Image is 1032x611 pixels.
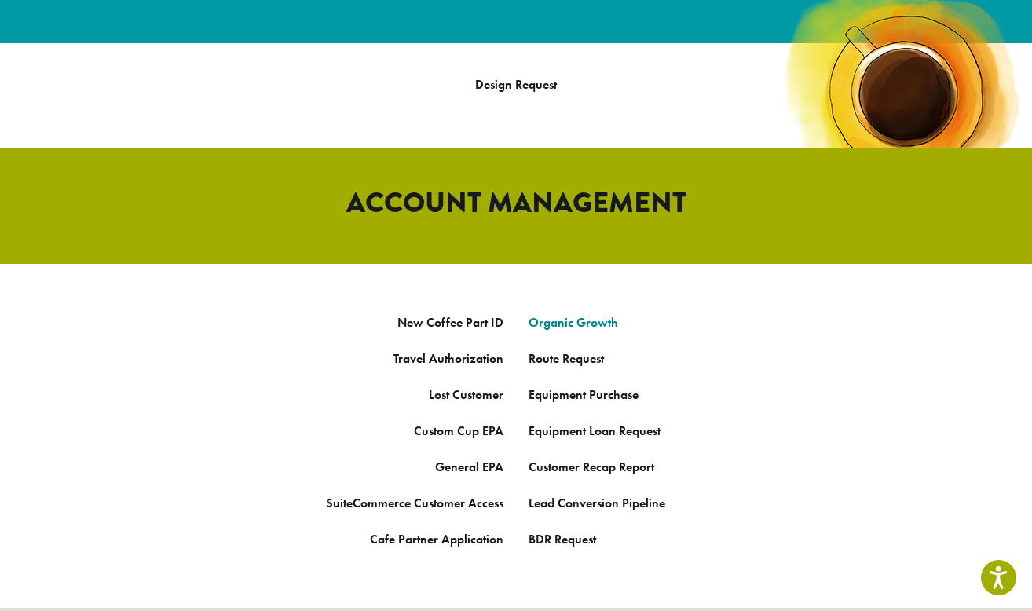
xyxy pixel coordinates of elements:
[326,495,503,511] a: SuiteCommerce Customer Access
[397,314,503,331] a: New Coffee Part ID
[529,423,661,439] a: Equipment Loan Request
[529,350,604,367] a: Route Request
[529,314,618,331] a: Organic Growth
[429,386,503,403] a: Lost Customer
[68,186,964,220] h2: ACCOUNT MANAGEMENT
[529,495,665,511] a: Lead Conversion Pipeline
[435,459,503,475] a: General EPA
[628,386,639,403] a: se
[529,531,596,547] a: BDR Request
[393,350,503,367] a: Travel Authorization
[529,386,628,403] a: Equipment Purcha
[414,423,503,439] a: Custom Cup EPA
[529,459,654,475] a: Customer Recap Report
[475,76,557,93] a: Design Request
[370,531,503,547] a: Cafe Partner Application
